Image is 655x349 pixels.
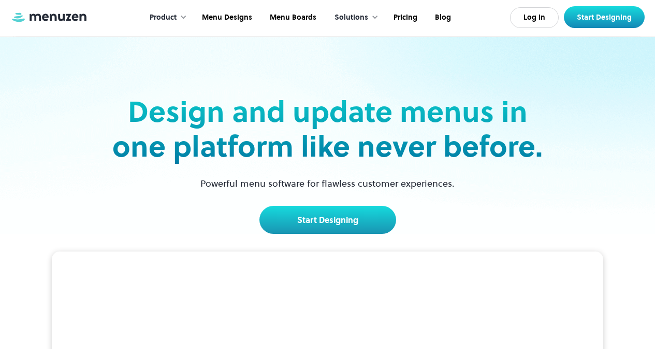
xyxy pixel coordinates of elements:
[192,2,260,34] a: Menu Designs
[334,12,368,23] div: Solutions
[187,176,468,190] p: Powerful menu software for flawless customer experiences.
[260,2,324,34] a: Menu Boards
[384,2,425,34] a: Pricing
[139,2,192,34] div: Product
[564,6,645,28] a: Start Designing
[259,206,396,234] a: Start Designing
[109,94,546,164] h2: Design and update menus in one platform like never before.
[150,12,177,23] div: Product
[510,7,559,28] a: Log In
[324,2,384,34] div: Solutions
[425,2,459,34] a: Blog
